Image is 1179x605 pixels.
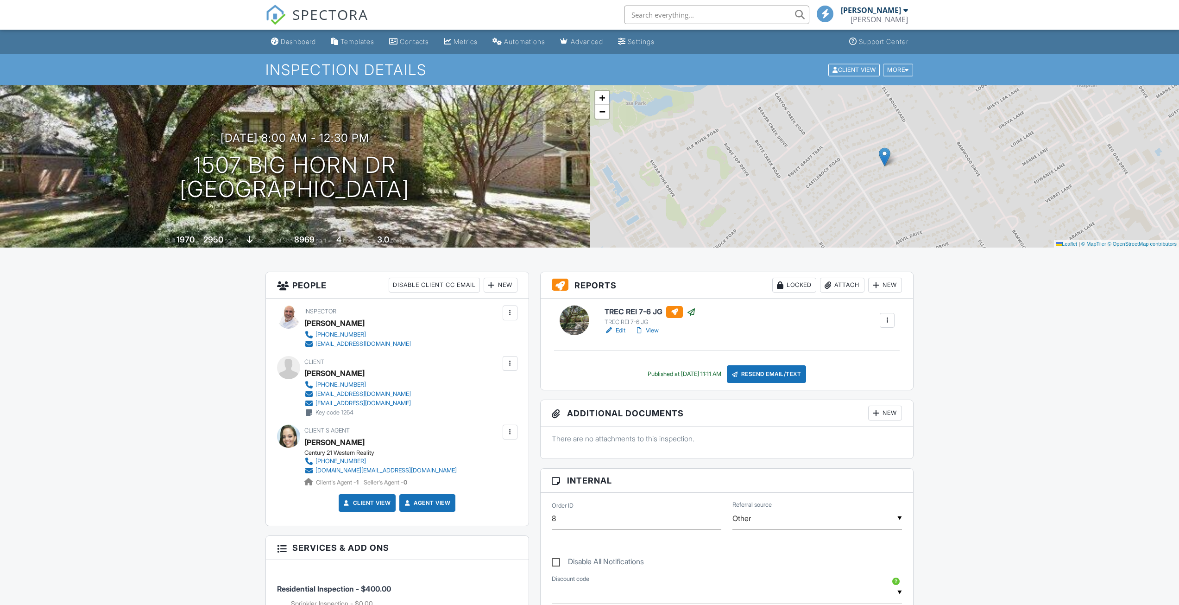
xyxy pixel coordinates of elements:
[267,33,320,51] a: Dashboard
[556,33,607,51] a: Advanced
[484,278,517,293] div: New
[342,498,391,508] a: Client View
[221,132,369,144] h3: [DATE] 8:00 am - 12:30 pm
[552,557,644,569] label: Disable All Notifications
[304,380,411,389] a: [PHONE_NUMBER]
[315,390,411,398] div: [EMAIL_ADDRESS][DOMAIN_NAME]
[336,235,341,244] div: 4
[552,433,902,444] p: There are no attachments to this inspection.
[851,15,908,24] div: Jesse Guzman
[571,38,603,45] div: Advanced
[343,237,368,244] span: bedrooms
[304,358,324,365] span: Client
[389,278,480,293] div: Disable Client CC Email
[315,400,411,407] div: [EMAIL_ADDRESS][DOMAIN_NAME]
[541,272,914,299] h3: Reports
[265,13,368,32] a: SPECTORA
[165,237,175,244] span: Built
[628,38,655,45] div: Settings
[552,502,574,510] label: Order ID
[327,33,378,51] a: Templates
[304,389,411,399] a: [EMAIL_ADDRESS][DOMAIN_NAME]
[225,237,238,244] span: sq. ft.
[1078,241,1080,247] span: |
[177,235,195,244] div: 1970
[605,318,696,326] div: TREC REI 7-6 JG
[180,153,410,202] h1: 1507 Big Horn Dr [GEOGRAPHIC_DATA]
[624,6,809,24] input: Search everything...
[605,326,625,335] a: Edit
[304,339,411,349] a: [EMAIL_ADDRESS][DOMAIN_NAME]
[541,469,914,493] h3: Internal
[315,409,353,416] div: Key code 1264
[315,331,366,338] div: [PHONE_NUMBER]
[266,272,529,299] h3: People
[841,6,901,15] div: [PERSON_NAME]
[304,316,365,330] div: [PERSON_NAME]
[605,306,696,326] a: TREC REI 7-6 JG TREC REI 7-6 JG
[595,105,609,119] a: Zoom out
[454,38,478,45] div: Metrics
[732,501,772,509] label: Referral source
[281,38,316,45] div: Dashboard
[254,237,265,244] span: slab
[552,575,589,583] label: Discount code
[595,91,609,105] a: Zoom in
[868,406,902,420] div: New
[304,399,411,408] a: [EMAIL_ADDRESS][DOMAIN_NAME]
[315,381,366,388] div: [PHONE_NUMBER]
[304,427,350,434] span: Client's Agent
[404,479,407,486] strong: 0
[828,64,880,76] div: Client View
[635,326,659,335] a: View
[648,370,721,378] div: Published at [DATE] 11:11 AM
[845,33,912,51] a: Support Center
[315,340,411,348] div: [EMAIL_ADDRESS][DOMAIN_NAME]
[304,366,365,380] div: [PERSON_NAME]
[605,306,696,318] h6: TREC REI 7-6 JG
[599,106,605,117] span: −
[883,64,913,76] div: More
[403,498,450,508] a: Agent View
[304,466,457,475] a: [DOMAIN_NAME][EMAIL_ADDRESS][DOMAIN_NAME]
[614,33,658,51] a: Settings
[1056,241,1077,247] a: Leaflet
[316,237,328,244] span: sq.ft.
[868,278,902,293] div: New
[440,33,481,51] a: Metrics
[315,458,366,465] div: [PHONE_NUMBER]
[400,38,429,45] div: Contacts
[772,278,816,293] div: Locked
[1108,241,1177,247] a: © OpenStreetMap contributors
[1081,241,1106,247] a: © MapTiler
[315,467,457,474] div: [DOMAIN_NAME][EMAIL_ADDRESS][DOMAIN_NAME]
[377,235,389,244] div: 3.0
[304,308,336,315] span: Inspector
[879,147,890,166] img: Marker
[266,536,529,560] h3: Services & Add ons
[294,235,315,244] div: 8969
[304,457,457,466] a: [PHONE_NUMBER]
[385,33,433,51] a: Contacts
[489,33,549,51] a: Automations (Basic)
[304,435,365,449] a: [PERSON_NAME]
[340,38,374,45] div: Templates
[203,235,223,244] div: 2950
[820,278,864,293] div: Attach
[727,365,807,383] div: Resend Email/Text
[277,584,391,593] span: Residential Inspection - $400.00
[356,479,359,486] strong: 1
[304,330,411,339] a: [PHONE_NUMBER]
[859,38,908,45] div: Support Center
[265,5,286,25] img: The Best Home Inspection Software - Spectora
[316,479,360,486] span: Client's Agent -
[504,38,545,45] div: Automations
[265,62,914,78] h1: Inspection Details
[827,66,882,73] a: Client View
[292,5,368,24] span: SPECTORA
[304,449,464,457] div: Century 21 Western Reality
[391,237,417,244] span: bathrooms
[599,92,605,103] span: +
[273,237,293,244] span: Lot Size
